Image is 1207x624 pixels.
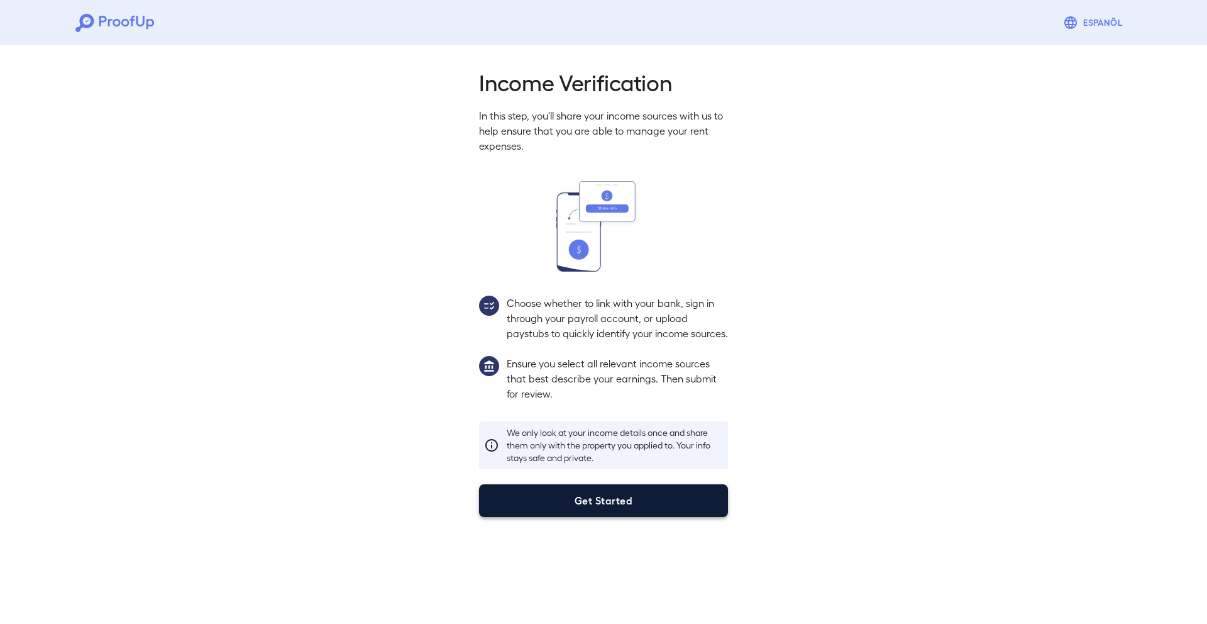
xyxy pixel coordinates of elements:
[479,296,499,316] img: group2.svg
[479,108,728,153] p: In this step, you'll share your income sources with us to help ensure that you are able to manage...
[507,426,723,464] p: We only look at your income details once and share them only with the property you applied to. Yo...
[479,68,728,96] h2: Income Verification
[479,484,728,517] button: Get Started
[556,181,651,272] img: transfer_money.svg
[507,296,728,341] p: Choose whether to link with your bank, sign in through your payroll account, or upload paystubs t...
[1058,10,1132,35] button: Espanõl
[507,356,728,401] p: Ensure you select all relevant income sources that best describe your earnings. Then submit for r...
[479,356,499,376] img: group1.svg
